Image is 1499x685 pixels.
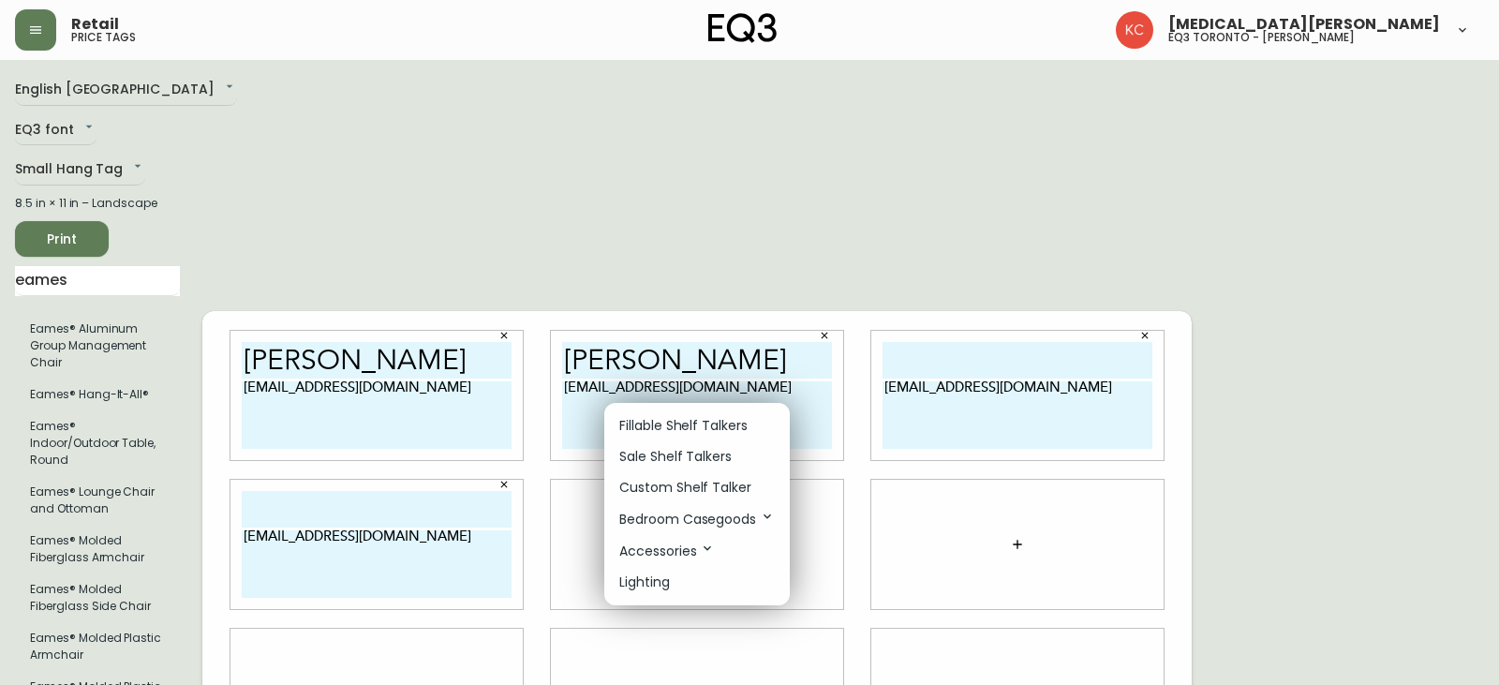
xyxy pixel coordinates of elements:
[619,509,775,529] p: Bedroom Casegoods
[619,541,715,561] p: Accessories
[619,416,748,436] p: Fillable Shelf Talkers
[619,478,751,498] p: Custom Shelf Talker
[619,573,670,592] p: Lighting
[619,447,732,467] p: Sale Shelf Talkers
